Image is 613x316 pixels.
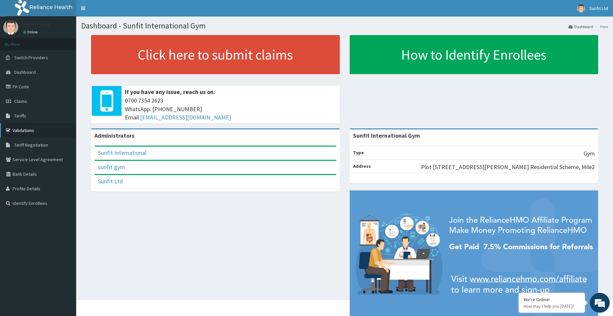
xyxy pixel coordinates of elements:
a: Dashboard [569,24,593,29]
span: 0700 7354 2623 WhatsApp: [PHONE_NUMBER] Email: [125,96,336,122]
a: Sunfit Ltd [98,177,123,185]
a: Sunfit International [98,149,146,157]
a: [EMAIL_ADDRESS][DOMAIN_NAME] [140,113,231,121]
span: Tariff Negotiation [14,142,48,148]
p: How may I help you today? [524,303,580,309]
span: Claims [14,98,27,104]
b: If you have any issue, reach us on: [125,88,215,96]
a: Online [23,30,39,34]
span: Sunfit Ltd [589,5,608,11]
li: Here [594,24,608,29]
b: Administrators [94,132,134,139]
b: Type [353,150,364,156]
img: User Image [3,20,18,35]
span: Switch Providers [14,55,48,61]
div: We're Online! [524,296,580,302]
h1: Dashboard - Sunfit International Gym [81,22,608,30]
p: Plot [STREET_ADDRESS][PERSON_NAME] Residential Scheme, Mile2 [421,163,595,171]
a: sunfit gym [98,163,125,171]
a: Click here to submit claims [91,35,340,74]
span: Tariffs [14,113,26,119]
b: Address [353,163,371,169]
span: Dashboard [14,69,36,75]
a: How to Identify Enrollees [350,35,598,74]
strong: Sunfit International Gym [353,132,420,139]
img: User Image [577,4,585,13]
p: Gym [584,149,595,158]
p: Sunfit Ltd [23,22,49,27]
